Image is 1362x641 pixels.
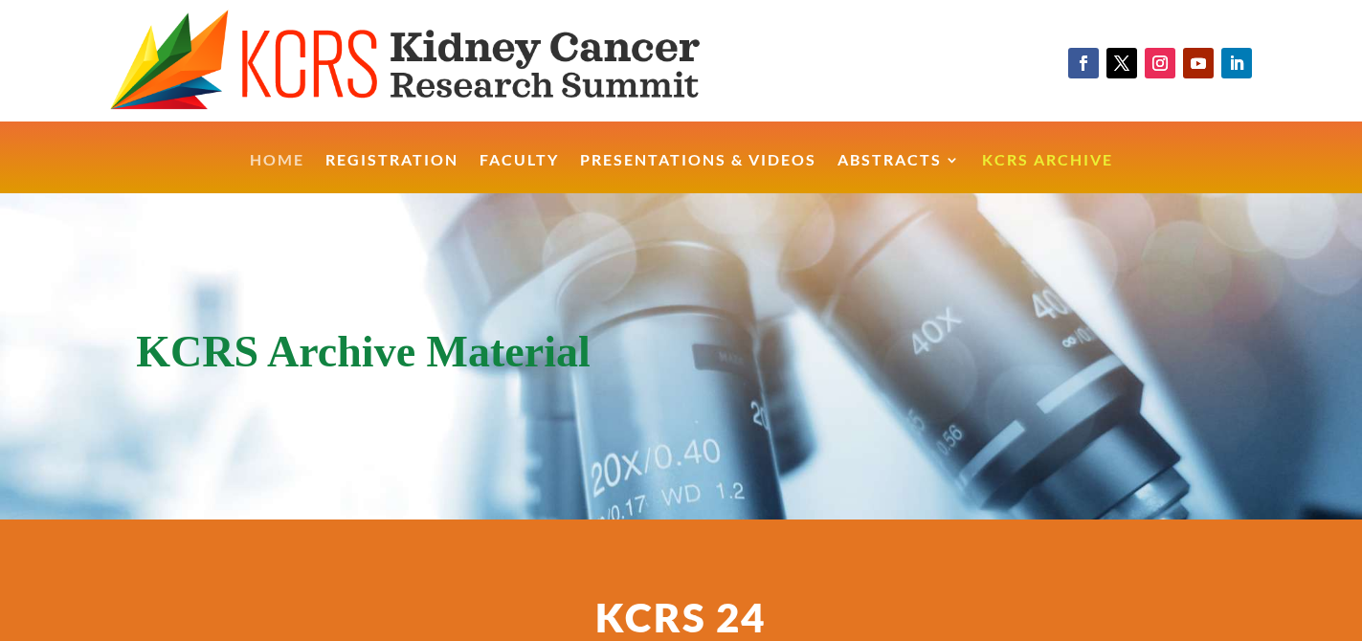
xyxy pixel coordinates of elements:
a: Follow on Youtube [1183,48,1214,78]
h1: KCRS Archive Material [136,330,1225,384]
a: Follow on Instagram [1145,48,1175,78]
a: Follow on LinkedIn [1221,48,1252,78]
a: Home [250,153,304,194]
a: Faculty [480,153,559,194]
a: Follow on Facebook [1068,48,1099,78]
a: Registration [325,153,458,194]
a: KCRS Archive [982,153,1113,194]
a: Abstracts [837,153,961,194]
a: Follow on X [1106,48,1137,78]
img: KCRS generic logo wide [110,10,772,112]
a: Presentations & Videos [580,153,816,194]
